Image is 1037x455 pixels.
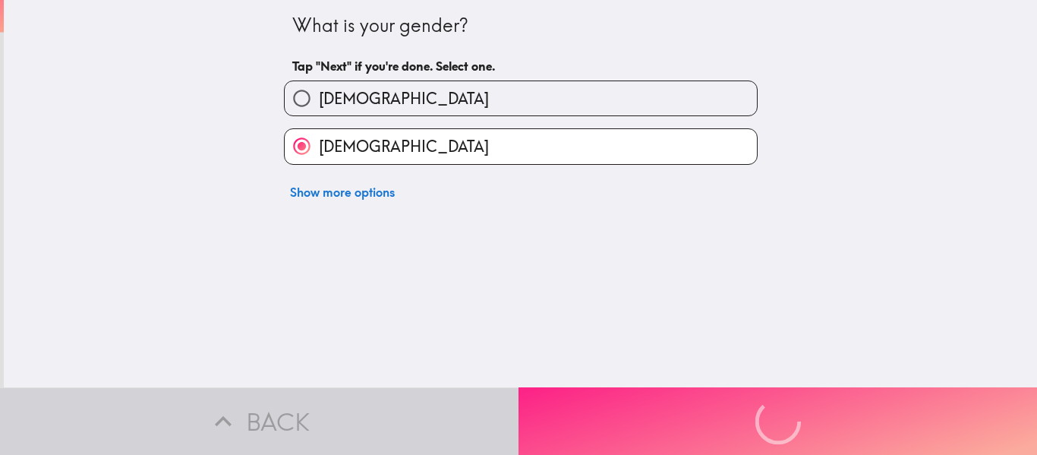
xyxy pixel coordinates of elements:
span: [DEMOGRAPHIC_DATA] [319,88,489,109]
span: [DEMOGRAPHIC_DATA] [319,136,489,157]
button: [DEMOGRAPHIC_DATA] [285,129,757,163]
div: What is your gender? [292,13,749,39]
button: Show more options [284,177,401,207]
button: [DEMOGRAPHIC_DATA] [285,81,757,115]
h6: Tap "Next" if you're done. Select one. [292,58,749,74]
